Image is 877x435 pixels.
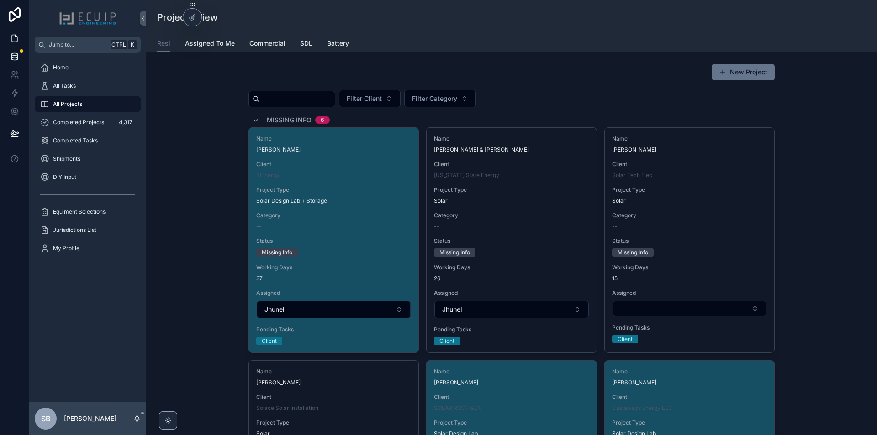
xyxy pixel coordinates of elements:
span: Working Days [434,264,589,271]
a: Completed Tasks [35,132,141,149]
div: scrollable content [29,53,146,268]
span: DIY Input [53,173,76,181]
span: Working Days [256,264,411,271]
span: Home [53,64,69,71]
span: Name [612,368,767,375]
a: Solar Tech Elec [612,172,652,179]
span: Assigned [256,289,411,297]
span: Client [256,161,411,168]
span: [PERSON_NAME] & [PERSON_NAME] [434,146,589,153]
span: Status [434,237,589,245]
div: Missing Info [618,248,648,257]
span: 37 [256,275,411,282]
span: SDL [300,39,312,48]
a: [US_STATE] State Energy [434,172,499,179]
a: SDL [300,35,312,53]
span: Battery [327,39,349,48]
a: Name[PERSON_NAME]ClientSolar Tech ElecProject TypeSolarCategory--StatusMissing InfoWorking Days15... [604,127,775,353]
div: Client [618,335,633,343]
span: All Projects [53,100,82,108]
span: Jurisdictions List [53,226,96,234]
span: Name [434,368,589,375]
span: Client [612,393,767,401]
h1: Projects View [157,11,218,24]
span: Jhunel [264,305,285,314]
span: -- [612,223,618,230]
span: Shipments [53,155,80,162]
a: Home [35,59,141,76]
span: -- [256,223,262,230]
span: Assigned To Me [185,39,235,48]
span: 26 [434,275,589,282]
span: Equiment Selections [53,208,106,215]
span: Pending Tasks [434,326,589,333]
span: Commercial [249,39,285,48]
button: Select Button [404,90,476,107]
a: Castaways Energy LLC [612,404,672,412]
div: Client [262,337,277,345]
img: App logo [59,11,116,26]
a: All Projects [35,96,141,112]
span: Completed Tasks [53,137,98,144]
span: Missing Info [267,115,312,125]
span: Solace Solar Installation [256,404,318,412]
span: Name [612,135,767,142]
span: Resi [157,39,170,48]
div: 4,317 [116,117,135,128]
span: Client [434,161,589,168]
button: Select Button [257,301,411,318]
div: Client [439,337,454,345]
span: Assigned [612,289,767,297]
span: Ctrl [111,40,127,49]
div: Missing Info [439,248,470,257]
a: Assigned To Me [185,35,235,53]
button: New Project [712,64,775,80]
span: Client [256,393,411,401]
span: Name [256,135,411,142]
span: Filter Category [412,94,457,103]
span: Jump to... [49,41,107,48]
span: [PERSON_NAME] [434,379,589,386]
span: Project Type [612,186,767,194]
span: 15 [612,275,767,282]
span: Filter Client [347,94,382,103]
a: Jurisdictions List [35,222,141,238]
span: Status [612,237,767,245]
button: Select Button [434,301,588,318]
a: Battery [327,35,349,53]
span: Project Type [434,419,589,426]
span: All Tasks [53,82,76,89]
button: Select Button [613,301,766,316]
button: Jump to...CtrlK [35,37,141,53]
span: Client [612,161,767,168]
a: Resi [157,35,170,52]
span: [PERSON_NAME] [612,379,767,386]
span: [PERSON_NAME] [612,146,767,153]
span: -- [434,223,439,230]
span: Name [256,368,411,375]
a: Shipments [35,151,141,167]
span: SOLAR ROOF GEN [434,404,481,412]
span: Jhunel [442,305,462,314]
span: Project Type [256,186,411,194]
button: Select Button [339,90,401,107]
span: Project Type [434,186,589,194]
span: K [129,41,136,48]
span: Completed Projects [53,119,104,126]
span: Category [256,212,411,219]
span: [PERSON_NAME] [256,379,411,386]
a: Commercial [249,35,285,53]
span: Assigned [434,289,589,297]
span: Client [434,393,589,401]
div: Missing Info [262,248,292,257]
a: All Tasks [35,78,141,94]
span: SB [41,413,51,424]
div: 6 [321,116,324,124]
span: Working Days [612,264,767,271]
span: Project Type [256,419,411,426]
span: Pending Tasks [256,326,411,333]
a: My Profile [35,240,141,257]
